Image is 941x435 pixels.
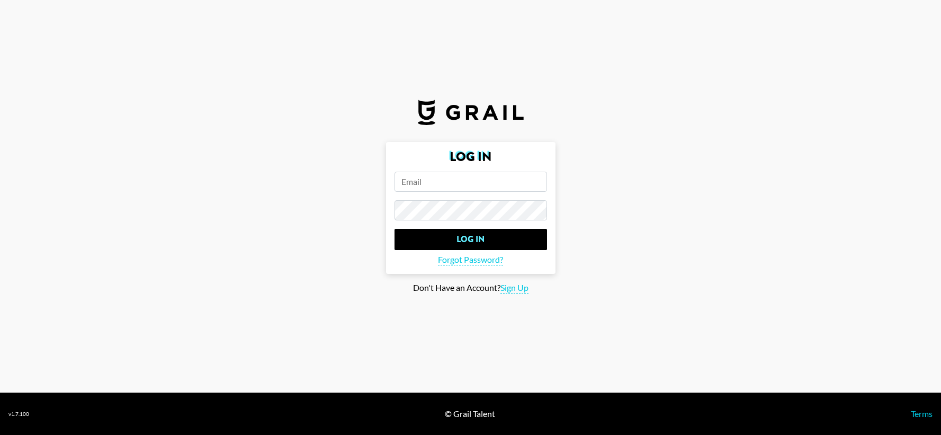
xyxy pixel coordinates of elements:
[395,150,547,163] h2: Log In
[8,282,933,294] div: Don't Have an Account?
[8,411,29,418] div: v 1.7.100
[395,229,547,250] input: Log In
[911,409,933,419] a: Terms
[445,409,495,419] div: © Grail Talent
[438,254,503,265] span: Forgot Password?
[395,172,547,192] input: Email
[500,282,528,294] span: Sign Up
[418,100,524,125] img: Grail Talent Logo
